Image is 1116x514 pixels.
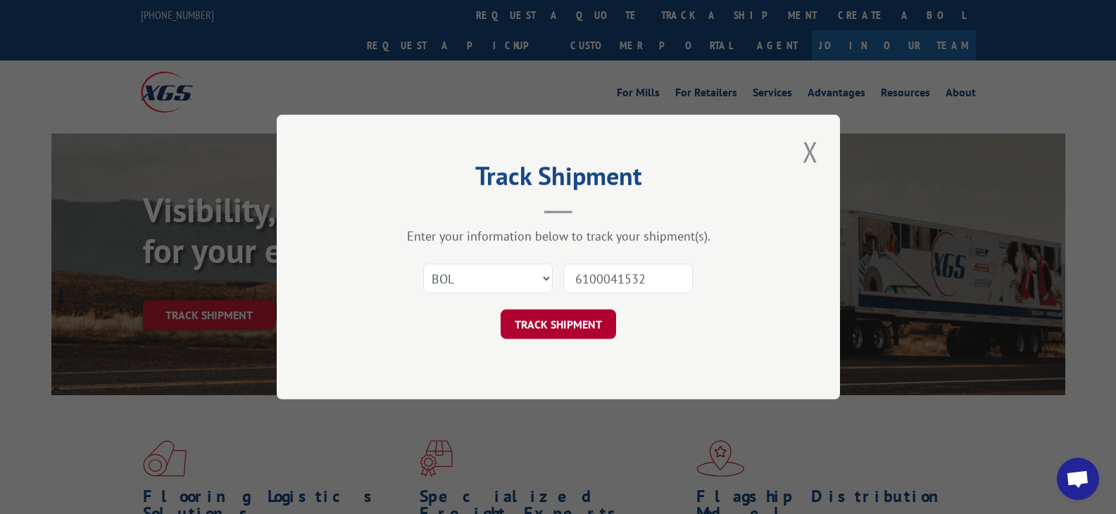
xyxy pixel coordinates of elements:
h2: Track Shipment [347,166,770,193]
input: Number(s) [563,264,693,293]
div: Enter your information below to track your shipment(s). [347,228,770,244]
a: Open chat [1057,458,1099,500]
button: Close modal [798,132,822,171]
button: TRACK SHIPMENT [501,309,616,339]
